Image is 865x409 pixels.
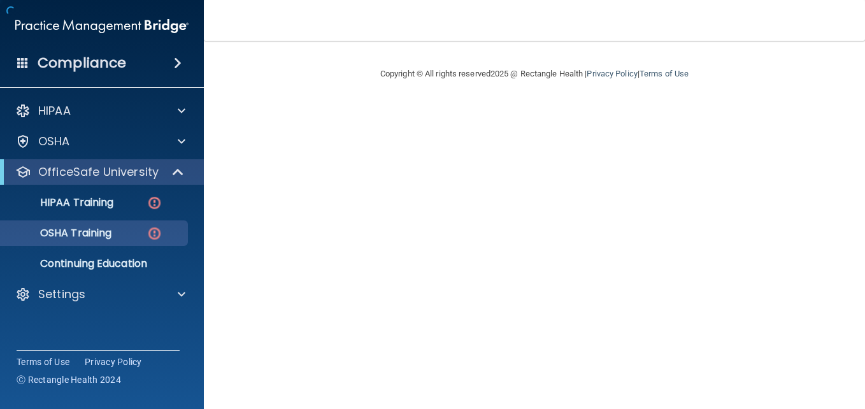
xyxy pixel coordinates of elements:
[8,227,111,240] p: OSHA Training
[15,13,189,39] img: PMB logo
[302,54,767,94] div: Copyright © All rights reserved 2025 @ Rectangle Health | |
[38,54,126,72] h4: Compliance
[147,195,162,211] img: danger-circle.6113f641.png
[8,257,182,270] p: Continuing Education
[85,355,142,368] a: Privacy Policy
[38,164,159,180] p: OfficeSafe University
[587,69,637,78] a: Privacy Policy
[15,287,185,302] a: Settings
[17,373,121,386] span: Ⓒ Rectangle Health 2024
[8,196,113,209] p: HIPAA Training
[38,134,70,149] p: OSHA
[38,287,85,302] p: Settings
[38,103,71,118] p: HIPAA
[15,103,185,118] a: HIPAA
[640,69,689,78] a: Terms of Use
[17,355,69,368] a: Terms of Use
[147,226,162,241] img: danger-circle.6113f641.png
[15,134,185,149] a: OSHA
[15,164,185,180] a: OfficeSafe University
